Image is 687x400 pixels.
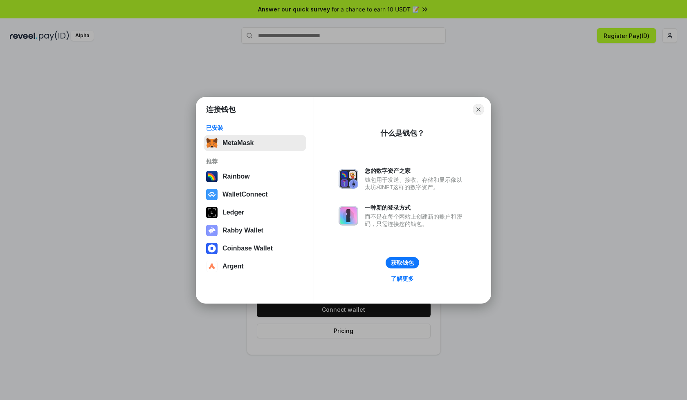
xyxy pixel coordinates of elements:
[365,176,466,191] div: 钱包用于发送、接收、存储和显示像以太坊和NFT这样的数字资产。
[222,139,254,147] div: MetaMask
[206,171,218,182] img: svg+xml,%3Csvg%20width%3D%22120%22%20height%3D%22120%22%20viewBox%3D%220%200%20120%20120%22%20fil...
[391,259,414,266] div: 获取钱包
[204,222,306,239] button: Rabby Wallet
[365,204,466,211] div: 一种新的登录方式
[365,167,466,174] div: 您的数字资产之家
[206,189,218,200] img: svg+xml,%3Csvg%20width%3D%2228%22%20height%3D%2228%22%20viewBox%3D%220%200%2028%2028%22%20fill%3D...
[222,173,250,180] div: Rainbow
[206,261,218,272] img: svg+xml,%3Csvg%20width%3D%2228%22%20height%3D%2228%22%20viewBox%3D%220%200%2028%2028%22%20fill%3D...
[206,137,218,149] img: svg+xml,%3Csvg%20fill%3D%22none%22%20height%3D%2233%22%20viewBox%3D%220%200%2035%2033%22%20width%...
[206,207,218,218] img: svg+xml,%3Csvg%20xmlns%3D%22http%3A%2F%2Fwww.w3.org%2F2000%2Fsvg%22%20width%3D%2228%22%20height%3...
[391,275,414,282] div: 了解更多
[206,243,218,254] img: svg+xml,%3Csvg%20width%3D%2228%22%20height%3D%2228%22%20viewBox%3D%220%200%2028%2028%22%20fill%3D...
[204,186,306,203] button: WalletConnect
[204,258,306,275] button: Argent
[204,168,306,185] button: Rainbow
[222,191,268,198] div: WalletConnect
[339,206,358,226] img: svg+xml,%3Csvg%20xmlns%3D%22http%3A%2F%2Fwww.w3.org%2F2000%2Fsvg%22%20fill%3D%22none%22%20viewBox...
[204,135,306,151] button: MetaMask
[204,240,306,257] button: Coinbase Wallet
[222,245,273,252] div: Coinbase Wallet
[206,158,304,165] div: 推荐
[222,263,244,270] div: Argent
[386,273,419,284] a: 了解更多
[386,257,419,268] button: 获取钱包
[204,204,306,221] button: Ledger
[380,128,424,138] div: 什么是钱包？
[222,209,244,216] div: Ledger
[222,227,263,234] div: Rabby Wallet
[473,104,484,115] button: Close
[365,213,466,228] div: 而不是在每个网站上创建新的账户和密码，只需连接您的钱包。
[339,169,358,189] img: svg+xml,%3Csvg%20xmlns%3D%22http%3A%2F%2Fwww.w3.org%2F2000%2Fsvg%22%20fill%3D%22none%22%20viewBox...
[206,225,218,236] img: svg+xml,%3Csvg%20xmlns%3D%22http%3A%2F%2Fwww.w3.org%2F2000%2Fsvg%22%20fill%3D%22none%22%20viewBox...
[206,124,304,132] div: 已安装
[206,105,236,114] h1: 连接钱包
